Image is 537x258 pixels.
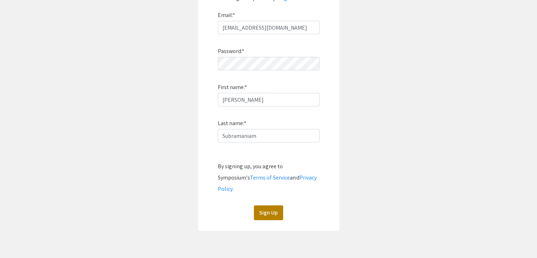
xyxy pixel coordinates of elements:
[254,205,283,220] button: Sign Up
[5,226,30,253] iframe: Chat
[218,118,246,129] label: Last name:
[218,10,235,21] label: Email:
[218,82,247,93] label: First name:
[250,174,290,181] a: Terms of Service
[218,161,320,195] div: By signing up, you agree to Symposium’s and .
[218,46,245,57] label: Password:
